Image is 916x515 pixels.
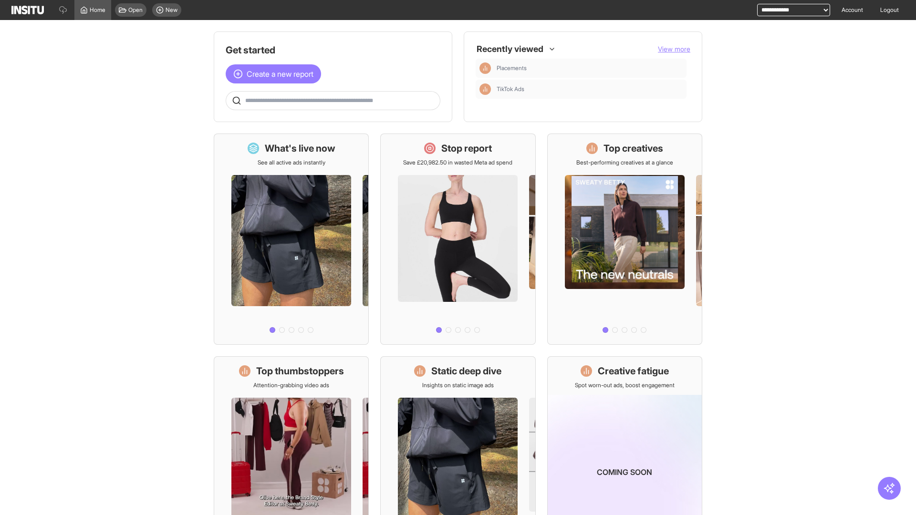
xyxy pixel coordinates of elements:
a: Stop reportSave £20,982.50 in wasted Meta ad spend [380,134,535,345]
span: New [166,6,177,14]
p: Insights on static image ads [422,381,494,389]
div: Insights [479,83,491,95]
h1: Top creatives [604,142,663,155]
span: Placements [497,64,527,72]
span: Home [90,6,105,14]
span: View more [658,45,690,53]
a: What's live nowSee all active ads instantly [214,134,369,345]
div: Insights [479,62,491,74]
span: Create a new report [247,68,313,80]
p: Best-performing creatives at a glance [576,159,673,166]
h1: Stop report [441,142,492,155]
h1: Get started [226,43,440,57]
h1: Top thumbstoppers [256,364,344,378]
img: Logo [11,6,44,14]
span: Placements [497,64,683,72]
span: TikTok Ads [497,85,683,93]
span: TikTok Ads [497,85,524,93]
button: Create a new report [226,64,321,83]
p: See all active ads instantly [258,159,325,166]
h1: Static deep dive [431,364,501,378]
h1: What's live now [265,142,335,155]
span: Open [128,6,143,14]
button: View more [658,44,690,54]
p: Save £20,982.50 in wasted Meta ad spend [403,159,512,166]
p: Attention-grabbing video ads [253,381,329,389]
a: Top creativesBest-performing creatives at a glance [547,134,702,345]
